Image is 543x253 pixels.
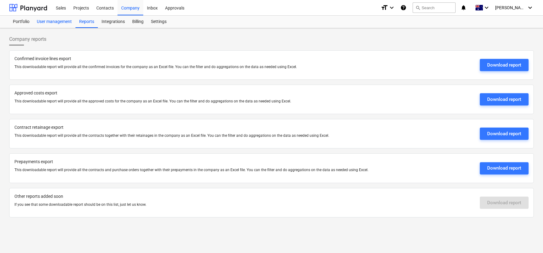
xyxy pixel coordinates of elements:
[460,4,467,11] i: notifications
[14,167,475,173] p: This downloadable report will provide all the contracts and purchase orders together with their p...
[98,16,129,28] a: Integrations
[14,193,475,200] p: Other reports added soon
[483,4,490,11] i: keyboard_arrow_down
[14,64,475,70] p: This downloadable report will provide all the confirmed invoices for the company as an Excel file...
[14,202,475,207] p: If you see that some downloadable report should be on this list, just let us know.
[526,4,534,11] i: keyboard_arrow_down
[413,2,456,13] button: Search
[9,16,33,28] a: Portfolio
[495,5,526,10] span: [PERSON_NAME]
[14,159,475,165] p: Prepayments export
[14,124,475,131] p: Contract retainage export
[14,99,475,104] p: This downloadable report will provide all the approved costs for the company as an Excel file. Yo...
[14,133,475,138] p: This downloadable report will provide all the contracts together with their retainages in the com...
[14,56,475,62] p: Confirmed invoice lines export
[400,4,406,11] i: Knowledge base
[147,16,170,28] a: Settings
[480,162,529,174] button: Download report
[14,90,475,96] p: Approved costs export
[9,36,46,43] span: Company reports
[480,93,529,105] button: Download report
[415,5,420,10] span: search
[480,59,529,71] button: Download report
[487,61,521,69] div: Download report
[381,4,388,11] i: format_size
[480,128,529,140] button: Download report
[487,95,521,103] div: Download report
[487,164,521,172] div: Download report
[75,16,98,28] a: Reports
[487,130,521,138] div: Download report
[512,224,543,253] iframe: Chat Widget
[129,16,147,28] a: Billing
[388,4,395,11] i: keyboard_arrow_down
[33,16,75,28] a: User management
